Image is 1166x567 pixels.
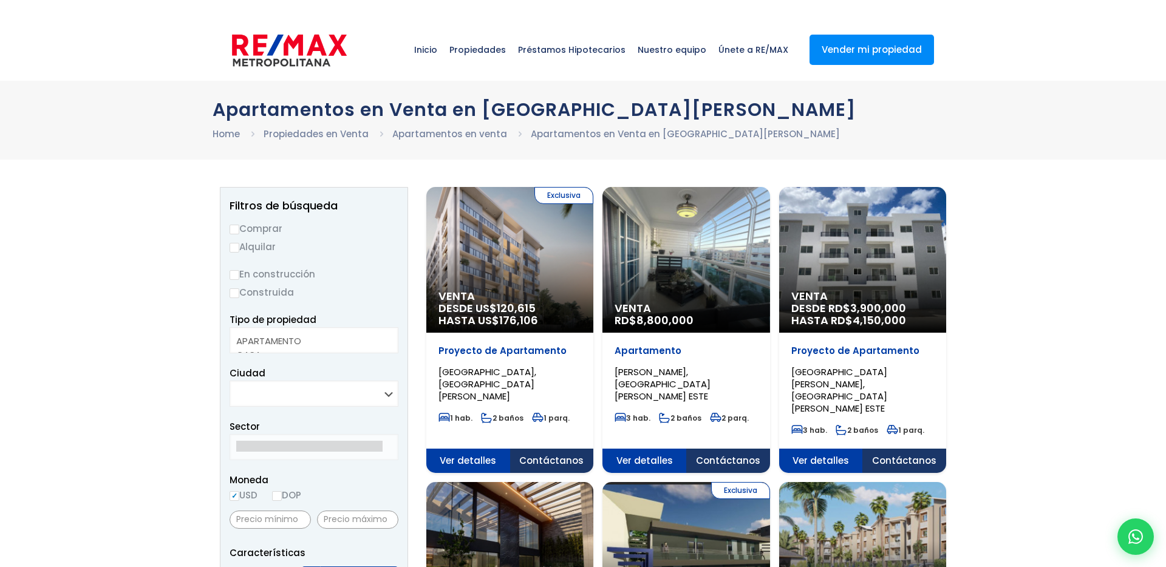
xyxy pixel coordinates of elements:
a: RE/MAX Metropolitana [232,19,347,80]
input: Alquilar [230,243,239,253]
span: Contáctanos [862,449,946,473]
span: Tipo de propiedad [230,313,316,326]
a: Home [213,127,240,140]
span: [GEOGRAPHIC_DATA][PERSON_NAME], [GEOGRAPHIC_DATA][PERSON_NAME] ESTE [791,365,887,415]
option: CASA [236,348,383,362]
a: Préstamos Hipotecarios [512,19,632,80]
h2: Filtros de búsqueda [230,200,398,212]
span: RD$ [615,313,694,328]
span: Venta [615,302,757,314]
input: Precio mínimo [230,511,311,529]
span: DESDE US$ [438,302,581,327]
p: Proyecto de Apartamento [791,345,934,357]
label: Alquilar [230,239,398,254]
input: En construcción [230,270,239,280]
a: Venta DESDE RD$3,900,000 HASTA RD$4,150,000 Proyecto de Apartamento [GEOGRAPHIC_DATA][PERSON_NAME... [779,187,946,473]
span: 1 parq. [887,425,924,435]
a: Únete a RE/MAX [712,19,794,80]
span: Sector [230,420,260,433]
span: Venta [438,290,581,302]
span: HASTA RD$ [791,314,934,327]
span: Contáctanos [510,449,594,473]
span: 2 baños [836,425,878,435]
p: Apartamento [615,345,757,357]
input: DOP [272,491,282,501]
a: Venta RD$8,800,000 Apartamento [PERSON_NAME], [GEOGRAPHIC_DATA][PERSON_NAME] ESTE 3 hab. 2 baños ... [602,187,769,473]
label: USD [230,487,257,503]
span: Contáctanos [686,449,770,473]
p: Proyecto de Apartamento [438,345,581,357]
label: Construida [230,285,398,300]
span: 3 hab. [615,413,650,423]
span: 2 parq. [710,413,749,423]
span: Exclusiva [711,482,770,499]
span: 2 baños [481,413,523,423]
span: DESDE RD$ [791,302,934,327]
span: 1 parq. [532,413,570,423]
a: Propiedades [443,19,512,80]
span: 8,800,000 [636,313,694,328]
label: DOP [272,487,301,503]
span: Préstamos Hipotecarios [512,32,632,68]
span: 3,900,000 [850,300,906,316]
span: Moneda [230,472,398,487]
input: USD [230,491,239,501]
a: Apartamentos en Venta en [GEOGRAPHIC_DATA][PERSON_NAME] [531,127,840,140]
span: Ver detalles [779,449,863,473]
span: Propiedades [443,32,512,68]
span: [GEOGRAPHIC_DATA], [GEOGRAPHIC_DATA][PERSON_NAME] [438,365,536,402]
span: Exclusiva [534,187,593,204]
span: HASTA US$ [438,314,581,327]
img: remax-metropolitana-logo [232,32,347,69]
p: Características [230,545,398,560]
label: Comprar [230,221,398,236]
a: Inicio [408,19,443,80]
label: En construcción [230,267,398,282]
span: Venta [791,290,934,302]
input: Precio máximo [317,511,398,529]
span: 176,106 [499,313,538,328]
span: 120,615 [497,300,536,316]
span: 3 hab. [791,425,827,435]
span: 1 hab. [438,413,472,423]
span: Nuestro equipo [632,32,712,68]
a: Propiedades en Venta [264,127,369,140]
a: Nuestro equipo [632,19,712,80]
span: Ciudad [230,367,265,379]
span: Únete a RE/MAX [712,32,794,68]
a: Vender mi propiedad [810,35,934,65]
h1: Apartamentos en Venta en [GEOGRAPHIC_DATA][PERSON_NAME] [213,99,953,120]
span: Ver detalles [426,449,510,473]
span: 4,150,000 [853,313,906,328]
span: 2 baños [659,413,701,423]
span: Ver detalles [602,449,686,473]
a: Apartamentos en venta [392,127,507,140]
span: [PERSON_NAME], [GEOGRAPHIC_DATA][PERSON_NAME] ESTE [615,365,711,402]
a: Exclusiva Venta DESDE US$120,615 HASTA US$176,106 Proyecto de Apartamento [GEOGRAPHIC_DATA], [GEO... [426,187,593,473]
option: APARTAMENTO [236,334,383,348]
input: Construida [230,288,239,298]
input: Comprar [230,225,239,234]
span: Inicio [408,32,443,68]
